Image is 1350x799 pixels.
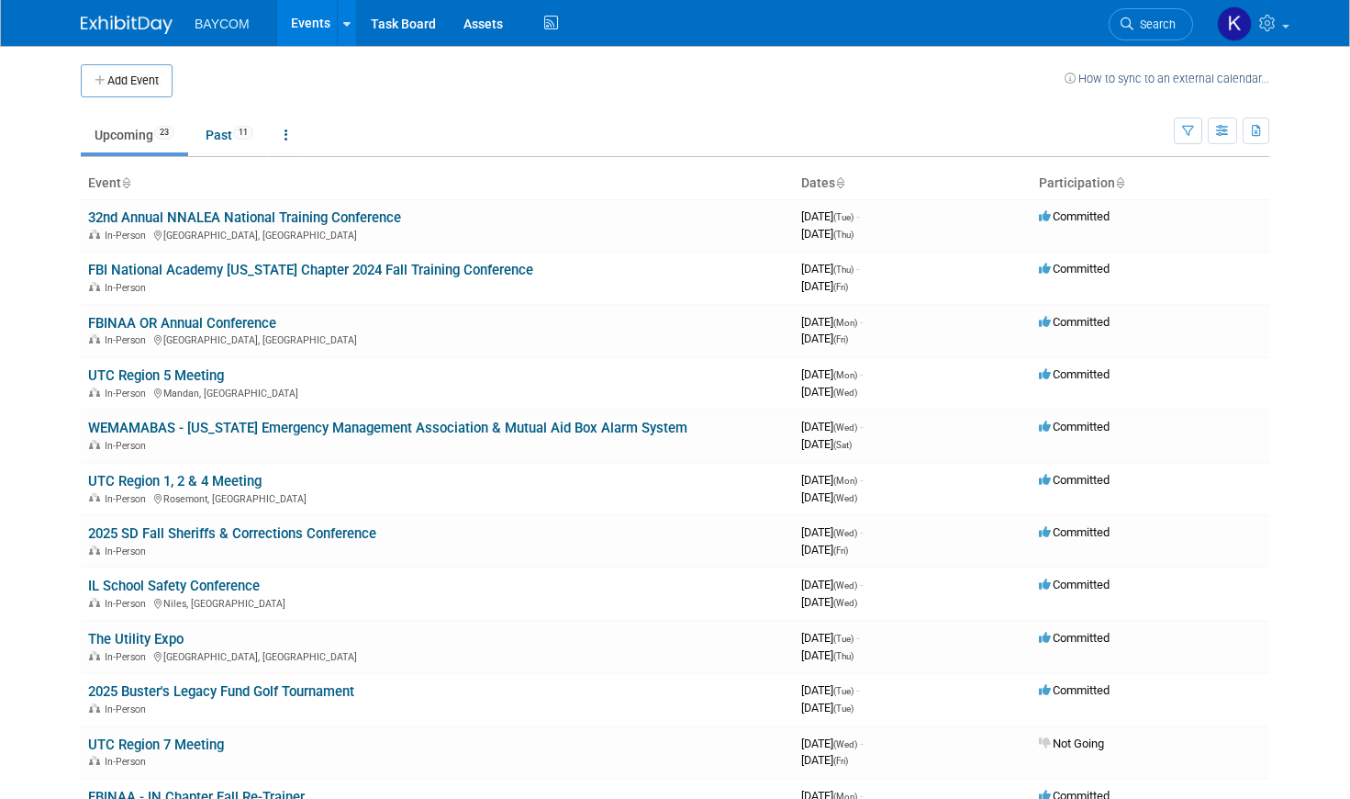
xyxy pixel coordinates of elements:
[860,420,863,433] span: -
[88,209,401,226] a: 32nd Annual NNALEA National Training Conference
[89,230,100,239] img: In-Person Event
[860,525,863,539] span: -
[88,578,260,594] a: IL School Safety Conference
[860,578,863,591] span: -
[801,315,863,329] span: [DATE]
[801,227,854,241] span: [DATE]
[88,385,787,399] div: Mandan, [GEOGRAPHIC_DATA]
[856,683,859,697] span: -
[801,648,854,662] span: [DATE]
[1039,473,1110,487] span: Committed
[833,476,857,486] span: (Mon)
[105,756,151,768] span: In-Person
[105,703,151,715] span: In-Person
[1039,262,1110,276] span: Committed
[801,631,859,645] span: [DATE]
[195,17,250,31] span: BAYCOM
[1133,17,1176,31] span: Search
[81,16,173,34] img: ExhibitDay
[88,420,687,436] a: WEMAMABAS - [US_STATE] Emergency Management Association & Mutual Aid Box Alarm System
[105,493,151,505] span: In-Person
[1039,631,1110,645] span: Committed
[88,648,787,663] div: [GEOGRAPHIC_DATA], [GEOGRAPHIC_DATA]
[233,126,253,140] span: 11
[88,315,276,332] a: FBINAA OR Annual Conference
[89,598,100,607] img: In-Person Event
[856,262,859,276] span: -
[105,546,151,557] span: In-Person
[89,756,100,765] img: In-Person Event
[1039,420,1110,433] span: Committed
[89,388,100,397] img: In-Person Event
[860,473,863,487] span: -
[88,683,354,700] a: 2025 Buster's Legacy Fund Golf Tournament
[1115,175,1124,190] a: Sort by Participation Type
[105,651,151,663] span: In-Person
[1065,72,1269,85] a: How to sync to an external calendar...
[89,440,100,449] img: In-Person Event
[833,230,854,240] span: (Thu)
[801,367,863,381] span: [DATE]
[89,703,100,713] img: In-Person Event
[833,580,857,591] span: (Wed)
[833,686,854,696] span: (Tue)
[88,367,224,384] a: UTC Region 5 Meeting
[1039,209,1110,223] span: Committed
[801,525,863,539] span: [DATE]
[105,440,151,452] span: In-Person
[89,334,100,343] img: In-Person Event
[88,490,787,505] div: Rosemont, [GEOGRAPHIC_DATA]
[105,388,151,399] span: In-Person
[833,739,857,749] span: (Wed)
[81,64,173,97] button: Add Event
[801,737,863,750] span: [DATE]
[88,227,787,242] div: [GEOGRAPHIC_DATA], [GEOGRAPHIC_DATA]
[81,168,794,199] th: Event
[105,230,151,242] span: In-Person
[833,334,848,344] span: (Fri)
[88,473,262,490] a: UTC Region 1, 2 & 4 Meeting
[89,651,100,660] img: In-Person Event
[833,493,857,503] span: (Wed)
[833,282,848,292] span: (Fri)
[833,546,848,556] span: (Fri)
[833,528,857,538] span: (Wed)
[801,701,854,715] span: [DATE]
[89,282,100,291] img: In-Person Event
[833,756,848,766] span: (Fri)
[801,437,852,451] span: [DATE]
[833,388,857,398] span: (Wed)
[856,631,859,645] span: -
[121,175,130,190] a: Sort by Event Name
[1039,525,1110,539] span: Committed
[88,737,224,753] a: UTC Region 7 Meeting
[154,126,174,140] span: 23
[1217,6,1252,41] img: Kayla Novak
[801,683,859,697] span: [DATE]
[801,209,859,223] span: [DATE]
[105,334,151,346] span: In-Person
[1032,168,1269,199] th: Participation
[88,332,787,346] div: [GEOGRAPHIC_DATA], [GEOGRAPHIC_DATA]
[856,209,859,223] span: -
[833,370,857,380] span: (Mon)
[833,440,852,450] span: (Sat)
[833,264,854,275] span: (Thu)
[801,279,848,293] span: [DATE]
[833,703,854,714] span: (Tue)
[801,473,863,487] span: [DATE]
[192,118,267,152] a: Past11
[801,332,848,345] span: [DATE]
[801,262,859,276] span: [DATE]
[835,175,844,190] a: Sort by Start Date
[89,493,100,502] img: In-Person Event
[1039,683,1110,697] span: Committed
[833,212,854,222] span: (Tue)
[801,578,863,591] span: [DATE]
[89,546,100,555] img: In-Person Event
[1039,315,1110,329] span: Committed
[81,118,188,152] a: Upcoming23
[801,753,848,767] span: [DATE]
[801,385,857,399] span: [DATE]
[833,422,857,433] span: (Wed)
